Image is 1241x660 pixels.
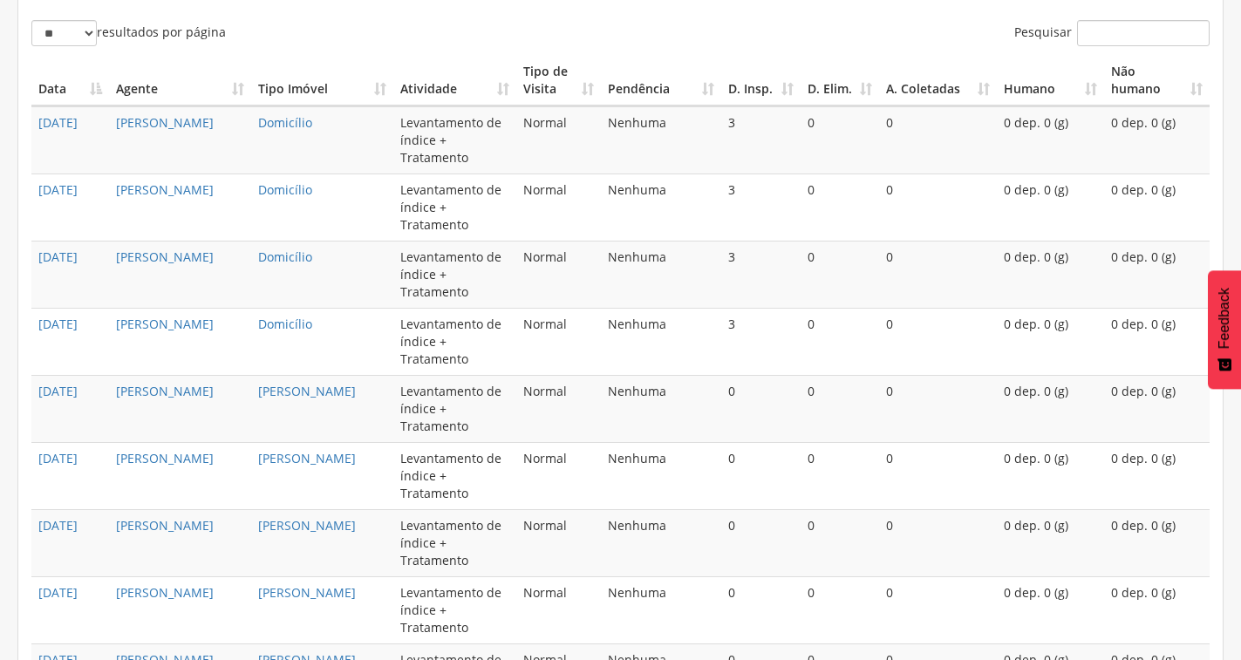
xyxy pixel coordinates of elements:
[393,375,516,442] td: Levantamento de índice + Tratamento
[879,375,997,442] td: 0
[116,181,214,198] a: [PERSON_NAME]
[516,375,601,442] td: Normal
[38,114,78,131] a: [DATE]
[601,509,722,576] td: Nenhuma
[721,56,800,106] th: D. Insp.: Ordenar colunas de forma ascendente
[879,106,997,174] td: 0
[997,241,1104,308] td: 0 dep. 0 (g)
[1104,576,1210,643] td: 0 dep. 0 (g)
[116,517,214,534] a: [PERSON_NAME]
[116,114,214,131] a: [PERSON_NAME]
[601,308,722,375] td: Nenhuma
[601,241,722,308] td: Nenhuma
[997,56,1104,106] th: Humano: Ordenar colunas de forma ascendente
[1104,442,1210,509] td: 0 dep. 0 (g)
[601,375,722,442] td: Nenhuma
[997,174,1104,241] td: 0 dep. 0 (g)
[516,509,601,576] td: Normal
[116,316,214,332] a: [PERSON_NAME]
[38,316,78,332] a: [DATE]
[879,308,997,375] td: 0
[516,241,601,308] td: Normal
[601,106,722,174] td: Nenhuma
[516,106,601,174] td: Normal
[516,174,601,241] td: Normal
[516,442,601,509] td: Normal
[801,509,879,576] td: 0
[258,316,312,332] a: Domicílio
[879,576,997,643] td: 0
[721,375,800,442] td: 0
[116,450,214,466] a: [PERSON_NAME]
[258,584,356,601] a: [PERSON_NAME]
[997,509,1104,576] td: 0 dep. 0 (g)
[1014,20,1210,46] label: Pesquisar
[997,442,1104,509] td: 0 dep. 0 (g)
[38,181,78,198] a: [DATE]
[1104,241,1210,308] td: 0 dep. 0 (g)
[1208,270,1241,389] button: Feedback - Mostrar pesquisa
[879,56,997,106] th: A. Coletadas: Ordenar colunas de forma ascendente
[1217,288,1232,349] span: Feedback
[516,308,601,375] td: Normal
[38,450,78,466] a: [DATE]
[393,509,516,576] td: Levantamento de índice + Tratamento
[997,375,1104,442] td: 0 dep. 0 (g)
[38,383,78,399] a: [DATE]
[38,517,78,534] a: [DATE]
[801,106,879,174] td: 0
[801,308,879,375] td: 0
[801,56,879,106] th: D. Elim.: Ordenar colunas de forma ascendente
[801,174,879,241] td: 0
[997,106,1104,174] td: 0 dep. 0 (g)
[997,576,1104,643] td: 0 dep. 0 (g)
[393,174,516,241] td: Levantamento de índice + Tratamento
[258,517,356,534] a: [PERSON_NAME]
[879,509,997,576] td: 0
[109,56,251,106] th: Agente: Ordenar colunas de forma ascendente
[1104,174,1210,241] td: 0 dep. 0 (g)
[516,56,601,106] th: Tipo de Visita: Ordenar colunas de forma ascendente
[393,241,516,308] td: Levantamento de índice + Tratamento
[801,375,879,442] td: 0
[721,174,800,241] td: 3
[801,442,879,509] td: 0
[393,56,516,106] th: Atividade: Ordenar colunas de forma ascendente
[879,174,997,241] td: 0
[601,56,722,106] th: Pendência: Ordenar colunas de forma ascendente
[601,442,722,509] td: Nenhuma
[1077,20,1210,46] input: Pesquisar
[258,383,356,399] a: [PERSON_NAME]
[997,308,1104,375] td: 0 dep. 0 (g)
[1104,308,1210,375] td: 0 dep. 0 (g)
[116,584,214,601] a: [PERSON_NAME]
[879,241,997,308] td: 0
[393,442,516,509] td: Levantamento de índice + Tratamento
[393,576,516,643] td: Levantamento de índice + Tratamento
[879,442,997,509] td: 0
[516,576,601,643] td: Normal
[721,576,800,643] td: 0
[116,248,214,265] a: [PERSON_NAME]
[1104,106,1210,174] td: 0 dep. 0 (g)
[116,383,214,399] a: [PERSON_NAME]
[258,248,312,265] a: Domicílio
[258,450,356,466] a: [PERSON_NAME]
[601,174,722,241] td: Nenhuma
[801,576,879,643] td: 0
[31,20,226,46] label: resultados por página
[393,308,516,375] td: Levantamento de índice + Tratamento
[393,106,516,174] td: Levantamento de índice + Tratamento
[31,20,97,46] select: resultados por página
[721,241,800,308] td: 3
[721,308,800,375] td: 3
[1104,375,1210,442] td: 0 dep. 0 (g)
[258,181,312,198] a: Domicílio
[1104,509,1210,576] td: 0 dep. 0 (g)
[251,56,393,106] th: Tipo Imóvel: Ordenar colunas de forma ascendente
[801,241,879,308] td: 0
[38,248,78,265] a: [DATE]
[1104,56,1210,106] th: Não humano: Ordenar colunas de forma ascendente
[721,442,800,509] td: 0
[31,56,109,106] th: Data: Ordenar colunas de forma descendente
